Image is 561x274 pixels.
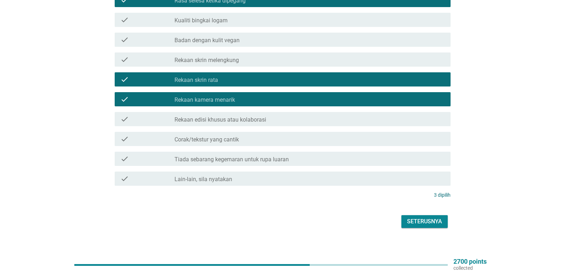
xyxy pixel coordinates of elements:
i: check [120,115,129,123]
label: Tiada sebarang kegemaran untuk rupa luaran [174,156,289,163]
i: check [120,174,129,183]
p: 3 dipilih [434,191,451,199]
label: Rekaan kamera menarik [174,96,235,104]
i: check [120,155,129,163]
i: check [120,135,129,143]
label: Lain-lain, sila nyatakan [174,176,232,183]
div: Seterusnya [407,217,442,226]
i: check [120,16,129,24]
label: Badan dengan kulit vegan [174,37,240,44]
i: check [120,95,129,104]
i: check [120,55,129,64]
label: Rekaan skrin melengkung [174,57,239,64]
i: check [120,75,129,84]
p: collected [453,265,487,271]
p: 2700 points [453,258,487,265]
button: Seterusnya [401,215,448,228]
i: check [120,35,129,44]
label: Rekaan edisi khusus atau kolaborasi [174,116,266,123]
label: Corak/tekstur yang cantik [174,136,239,143]
label: Kualiti bingkai logam [174,17,228,24]
label: Rekaan skrin rata [174,77,218,84]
